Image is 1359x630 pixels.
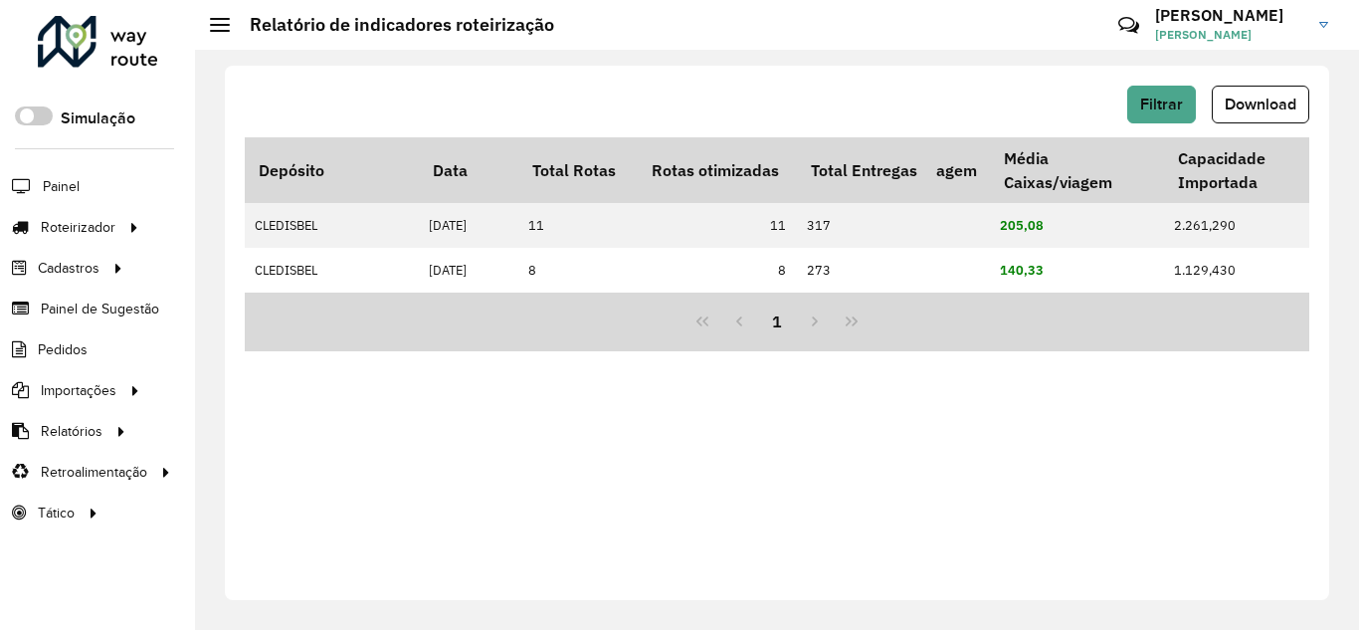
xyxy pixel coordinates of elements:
[38,258,99,279] span: Cadastros
[43,176,80,197] span: Painel
[1107,4,1150,47] a: Contato Rápido
[1155,26,1304,44] span: [PERSON_NAME]
[638,248,797,293] td: 8
[41,462,147,483] span: Retroalimentação
[1164,248,1338,293] td: 1.129,430
[797,137,936,203] th: Total Entregas
[638,137,797,203] th: Rotas otimizadas
[1000,262,1044,279] span: 140,33
[797,248,936,293] td: 273
[245,203,419,248] td: CLEDISBEL
[518,203,638,248] td: 11
[1164,203,1338,248] td: 2.261,290
[38,503,75,524] span: Tático
[419,203,518,248] td: [DATE]
[518,248,638,293] td: 8
[1127,86,1196,123] button: Filtrar
[1164,137,1338,203] th: Capacidade Importada
[230,14,554,36] h2: Relatório de indicadores roteirização
[41,421,102,442] span: Relatórios
[61,106,135,130] label: Simulação
[1225,96,1296,112] span: Download
[419,248,518,293] td: [DATE]
[797,203,936,248] td: 317
[1212,86,1309,123] button: Download
[758,303,796,340] button: 1
[518,137,638,203] th: Total Rotas
[638,203,797,248] td: 11
[1000,217,1044,234] span: 205,08
[1140,96,1183,112] span: Filtrar
[41,299,159,319] span: Painel de Sugestão
[245,137,419,203] th: Depósito
[38,339,88,360] span: Pedidos
[1155,6,1304,25] h3: [PERSON_NAME]
[41,217,115,238] span: Roteirizador
[245,248,419,293] td: CLEDISBEL
[990,137,1164,203] th: Média Caixas/viagem
[419,137,518,203] th: Data
[41,380,116,401] span: Importações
